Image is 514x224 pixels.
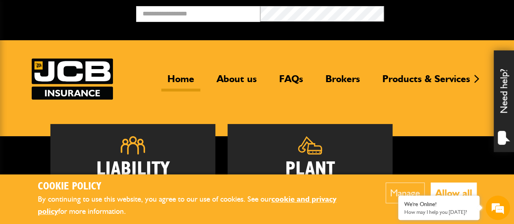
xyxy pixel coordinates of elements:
p: How may I help you today? [404,209,473,215]
h2: Liability Insurance [63,161,203,200]
a: Brokers [319,73,366,91]
button: Allow all [431,183,477,203]
a: Home [161,73,200,91]
button: Manage [386,183,425,203]
img: JCB Insurance Services logo [32,59,113,100]
div: Need help? [494,50,514,152]
a: FAQs [273,73,309,91]
a: cookie and privacy policy [38,194,336,216]
a: Products & Services [376,73,476,91]
button: Broker Login [384,6,508,19]
a: JCB Insurance Services [32,59,113,100]
h2: Cookie Policy [38,181,361,193]
div: We're Online! [404,201,473,208]
p: By continuing to use this website, you agree to our use of cookies. See our for more information. [38,193,361,218]
a: About us [210,73,263,91]
h2: Plant Insurance [240,161,380,196]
